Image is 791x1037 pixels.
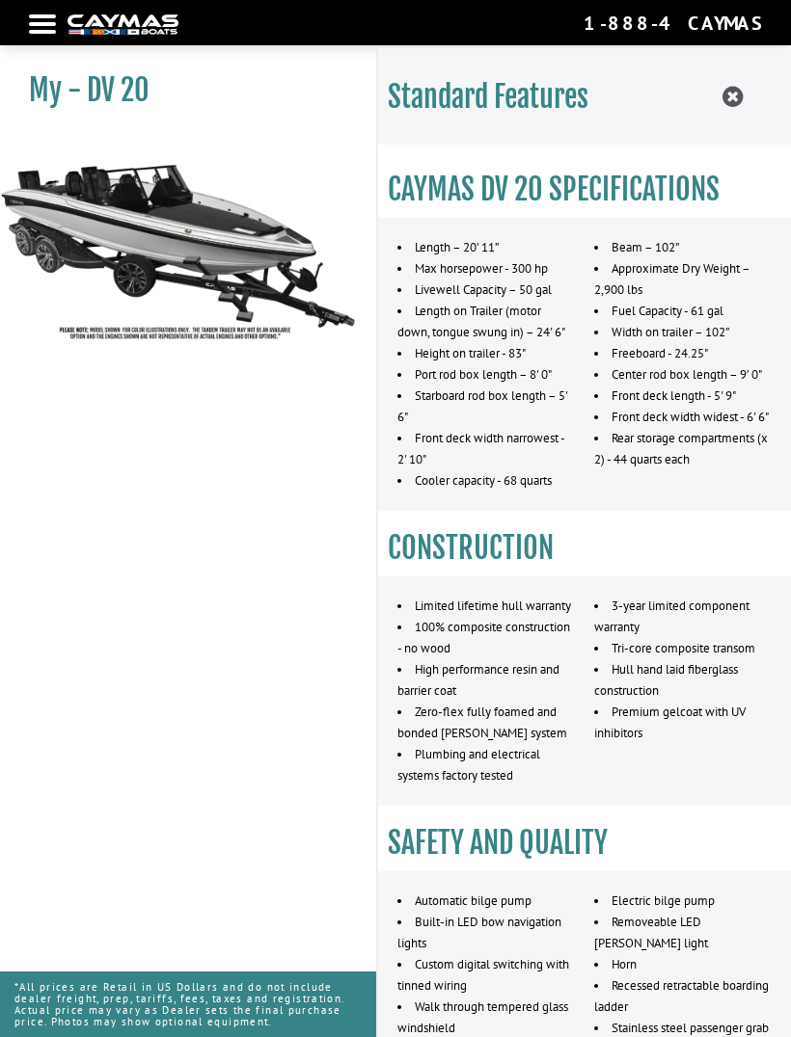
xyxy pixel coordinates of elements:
[388,530,781,566] h3: CONSTRUCTION
[594,428,772,470] li: Rear storage compartments (x 2) - 44 quarts each
[388,825,781,861] h3: SAFETY AND QUALITY
[594,301,772,322] li: Fuel Capacity - 61 gal
[397,702,575,744] li: Zero-flex fully foamed and bonded [PERSON_NAME] system
[397,659,575,702] li: High performance resin and barrier coat
[388,172,781,207] h3: CAYMAS DV 20 SPECIFICATIONS
[594,912,772,954] li: Removeable LED [PERSON_NAME] light
[397,891,575,912] li: Automatic bilge pump
[397,617,575,659] li: 100% composite construction - no wood
[14,971,362,1037] p: *All prices are Retail in US Dollars and do not include dealer freight, prep, tariffs, fees, taxe...
[584,11,762,36] div: 1-888-4CAYMAS
[68,14,178,35] img: white-logo-c9c8dbefe5ff5ceceb0f0178aa75bf4bb51f6bca0971e226c86eb53dfe498488.png
[397,744,575,786] li: Plumbing and electrical systems factory tested
[594,596,772,638] li: 3-year limited component warranty
[397,364,575,386] li: Port rod box length – 8' 0"
[594,343,772,364] li: Freeboard - 24.25"
[594,258,772,301] li: Approximate Dry Weight – 2,900 lbs
[397,470,575,492] li: Cooler capacity - 68 quarts
[594,891,772,912] li: Electric bilge pump
[594,322,772,343] li: Width on trailer – 102”
[594,702,772,744] li: Premium gelcoat with UV inhibitors
[594,975,772,1018] li: Recessed retractable boarding ladder
[29,72,328,108] h1: My - DV 20
[397,258,575,279] li: Max horsepower - 300 hp
[397,237,575,258] li: Length – 20’ 11”
[397,279,575,301] li: Livewell Capacity – 50 gal
[594,364,772,386] li: Center rod box length – 9’ 0"
[397,954,575,997] li: Custom digital switching with tinned wiring
[594,638,772,659] li: Tri-core composite transom
[594,407,772,428] li: Front deck width widest - 6' 6"
[594,237,772,258] li: Beam – 102”
[388,79,588,115] h2: Standard Features
[397,301,575,343] li: Length on Trailer (motor down, tongue swung in) – 24' 6"
[594,954,772,975] li: Horn
[397,912,575,954] li: Built-in LED bow navigation lights
[397,596,575,617] li: Limited lifetime hull warranty
[397,428,575,470] li: Front deck width narrowest - 2' 10"
[594,659,772,702] li: Hull hand laid fiberglass construction
[594,386,772,407] li: Front deck length - 5' 9"
[397,386,575,428] li: Starboard rod box length – 5' 6"
[397,343,575,364] li: Height on trailer - 83"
